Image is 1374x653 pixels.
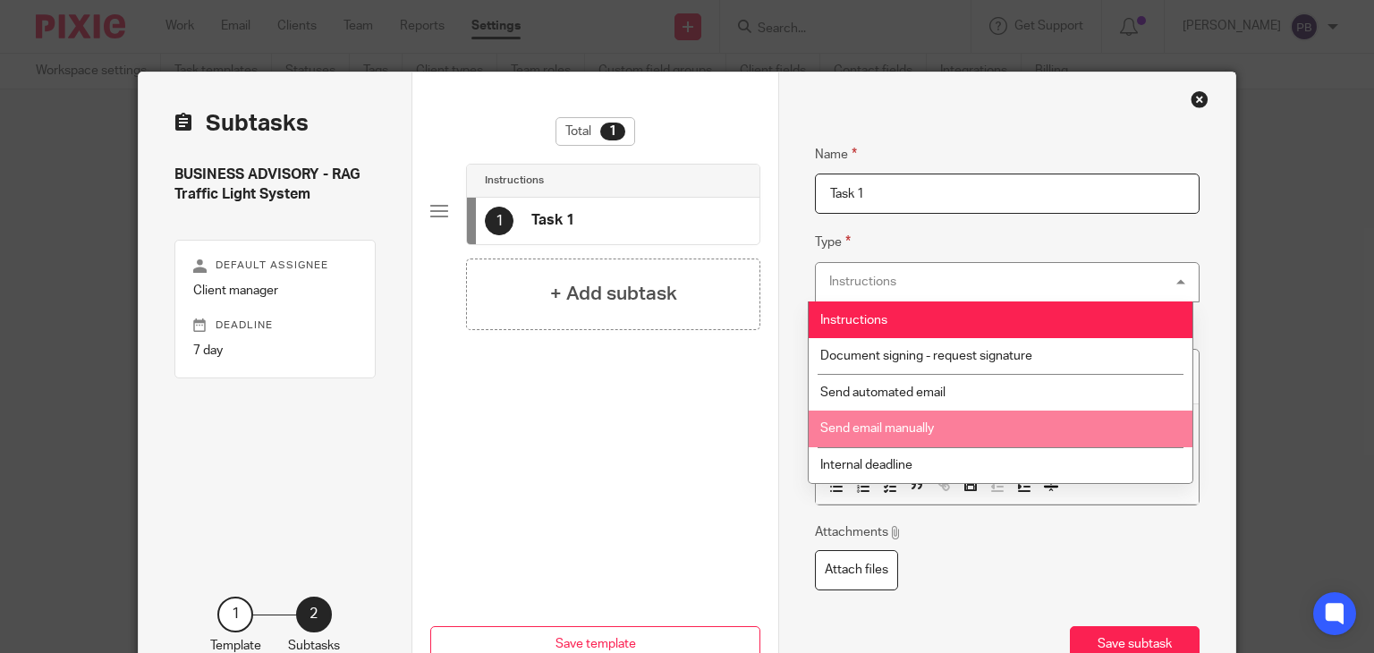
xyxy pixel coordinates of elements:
div: Instructions [829,276,896,288]
div: 2 [296,597,332,632]
label: Type [815,232,851,252]
label: Attach files [815,550,898,590]
h4: Task 1 [531,211,574,230]
div: 1 [217,597,253,632]
h4: + Add subtask [550,280,677,308]
p: 7 day [193,342,358,360]
p: Attachments [815,523,902,541]
span: Internal deadline [820,459,912,471]
span: Document signing - request signature [820,350,1032,362]
p: Deadline [193,318,358,333]
h2: Subtasks [174,108,309,139]
p: Default assignee [193,259,358,273]
div: Close this dialog window [1191,90,1209,108]
span: Send email manually [820,422,934,435]
h4: BUSINESS ADVISORY - RAG Traffic Light System [174,165,377,204]
h4: Instructions [485,174,544,188]
span: Send automated email [820,386,946,399]
p: Client manager [193,282,358,300]
div: 1 [485,207,513,235]
div: Total [556,117,635,146]
label: Name [815,144,857,165]
span: Instructions [820,314,887,326]
div: 1 [600,123,625,140]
